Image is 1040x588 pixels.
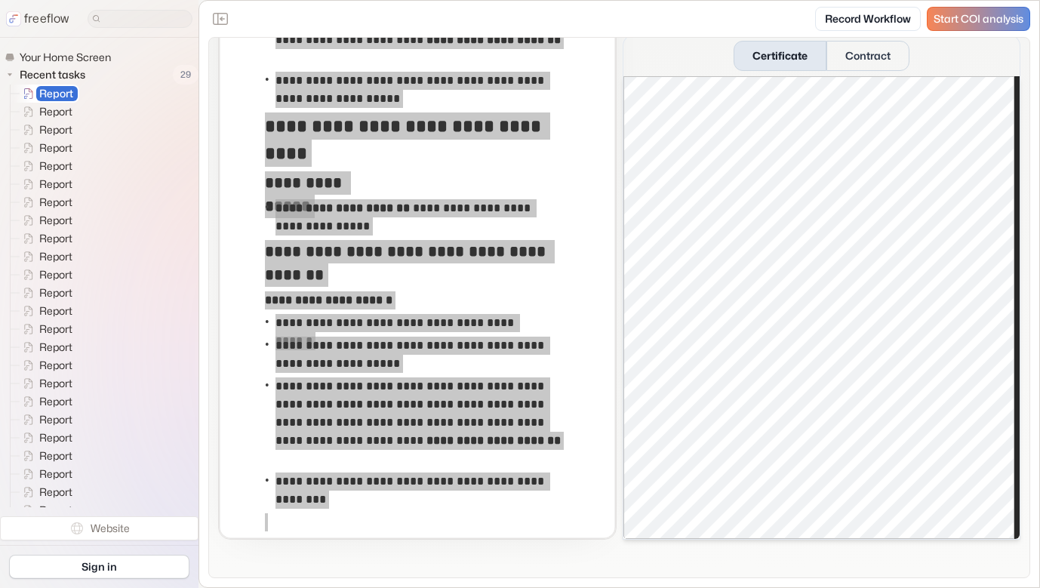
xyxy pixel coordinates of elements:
[927,7,1030,31] a: Start COI analysis
[36,322,77,337] span: Report
[11,320,78,338] a: Report
[208,7,232,31] button: Close the sidebar
[36,86,78,101] span: Report
[623,76,1020,539] iframe: Certificate
[11,85,79,103] a: Report
[11,374,78,393] a: Report
[5,50,117,65] a: Your Home Screen
[36,231,77,246] span: Report
[11,139,78,157] a: Report
[734,41,826,71] button: Certificate
[934,13,1023,26] span: Start COI analysis
[36,213,77,228] span: Report
[11,411,78,429] a: Report
[11,338,78,356] a: Report
[11,266,78,284] a: Report
[36,376,77,391] span: Report
[36,140,77,155] span: Report
[11,284,78,302] a: Report
[36,177,77,192] span: Report
[17,67,90,82] span: Recent tasks
[11,465,78,483] a: Report
[17,50,115,65] span: Your Home Screen
[36,358,77,373] span: Report
[36,159,77,174] span: Report
[36,466,77,482] span: Report
[815,7,921,31] a: Record Workflow
[11,211,78,229] a: Report
[36,485,77,500] span: Report
[11,501,78,519] a: Report
[11,302,78,320] a: Report
[36,394,77,409] span: Report
[36,430,77,445] span: Report
[11,103,78,121] a: Report
[6,10,69,28] a: freeflow
[11,356,78,374] a: Report
[11,447,78,465] a: Report
[11,175,78,193] a: Report
[36,267,77,282] span: Report
[11,429,78,447] a: Report
[11,248,78,266] a: Report
[36,104,77,119] span: Report
[826,41,909,71] button: Contract
[5,66,91,84] button: Recent tasks
[173,65,198,85] span: 29
[24,10,69,28] p: freeflow
[36,448,77,463] span: Report
[36,195,77,210] span: Report
[36,503,77,518] span: Report
[11,121,78,139] a: Report
[36,122,77,137] span: Report
[11,483,78,501] a: Report
[36,249,77,264] span: Report
[36,340,77,355] span: Report
[11,393,78,411] a: Report
[11,157,78,175] a: Report
[11,193,78,211] a: Report
[36,303,77,319] span: Report
[36,412,77,427] span: Report
[9,555,189,579] a: Sign in
[36,285,77,300] span: Report
[11,229,78,248] a: Report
